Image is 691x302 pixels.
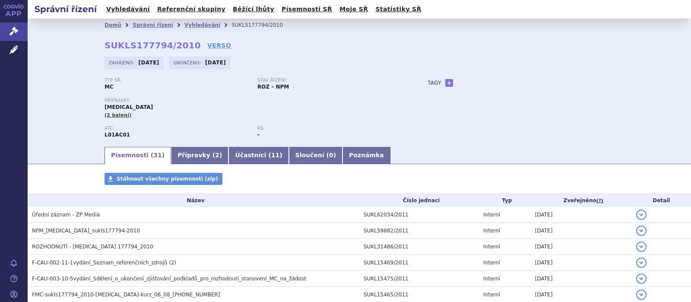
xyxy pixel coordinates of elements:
span: Stáhnout všechny písemnosti (zip) [117,176,218,182]
strong: SUKLS177794/2010 [105,40,201,51]
span: FMC-sukls177794_2010-Tepadina-kurz_06_08_2010-070111-2 [32,292,220,298]
span: Interní [483,228,500,234]
a: Písemnosti (31) [105,147,171,164]
td: [DATE] [531,223,632,239]
td: [DATE] [531,207,632,223]
span: NPM_TEPADINA_sukls177794-2010 [32,228,140,234]
h3: Tagy [428,78,441,88]
button: detail [636,210,647,220]
span: Interní [483,276,500,282]
button: detail [636,257,647,268]
th: Detail [632,194,691,207]
span: Interní [483,292,500,298]
span: Interní [483,212,500,218]
p: Přípravky: [105,98,410,103]
a: Domů [105,22,121,28]
span: 0 [329,152,333,159]
span: 2 [215,152,219,159]
a: Správní řízení [133,22,173,28]
span: F-CAU-002-11-1vydání_Seznam_referenčních_zdrojů (2) [32,260,176,266]
p: Typ SŘ: [105,78,249,83]
span: [MEDICAL_DATA] [105,104,153,110]
strong: [DATE] [139,60,159,66]
th: Název [28,194,359,207]
button: detail [636,242,647,252]
a: Běžící lhůty [230,3,277,15]
a: Referenční skupiny [155,3,228,15]
span: Ukončeno: [174,59,203,66]
strong: - [257,132,260,138]
a: Poznámka [342,147,390,164]
a: Vyhledávání [184,22,220,28]
a: VERSO [207,41,231,50]
li: SUKLS177794/2010 [231,19,294,32]
th: Typ [479,194,531,207]
span: Interní [483,244,500,250]
a: + [445,79,453,87]
td: SUKL62034/2011 [359,207,479,223]
a: Moje SŘ [337,3,371,15]
strong: THIOTEPA [105,132,130,138]
td: [DATE] [531,271,632,287]
p: RS: [257,126,402,131]
strong: [DATE] [205,60,226,66]
a: Stáhnout všechny písemnosti (zip) [105,173,222,185]
strong: MC [105,84,114,90]
span: Interní [483,260,500,266]
th: Zveřejněno [531,194,632,207]
td: SUKL15475/2011 [359,271,479,287]
button: detail [636,273,647,284]
strong: ROZ – NPM [257,84,289,90]
td: SUKL59882/2011 [359,223,479,239]
td: SUKL15469/2011 [359,255,479,271]
a: Písemnosti SŘ [279,3,335,15]
span: Úřední záznam - ZP Media [32,212,100,218]
abbr: (?) [596,198,603,204]
button: detail [636,289,647,300]
span: F-CAU-003-10-5vydání_Sdělení_o_ukončení_zjišťování_podkladů_pro_rozhodnutí_stanovení_MC_na_žádost [32,276,306,282]
button: detail [636,226,647,236]
td: [DATE] [531,255,632,271]
span: 11 [271,152,279,159]
a: Sloučení (0) [289,147,342,164]
a: Vyhledávání [104,3,152,15]
a: Účastníci (11) [228,147,288,164]
h2: Správní řízení [28,3,104,15]
th: Číslo jednací [359,194,479,207]
span: ROZHODNUTÍ - TEPADINA 177794_2010 [32,244,153,250]
p: Stav řízení: [257,78,402,83]
p: ATC: [105,126,249,131]
span: 31 [153,152,162,159]
span: (2 balení) [105,112,132,118]
a: Statistiky SŘ [373,3,424,15]
td: SUKL31486/2011 [359,239,479,255]
td: [DATE] [531,239,632,255]
span: Zahájeno: [109,59,136,66]
a: Přípravky (2) [171,147,228,164]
